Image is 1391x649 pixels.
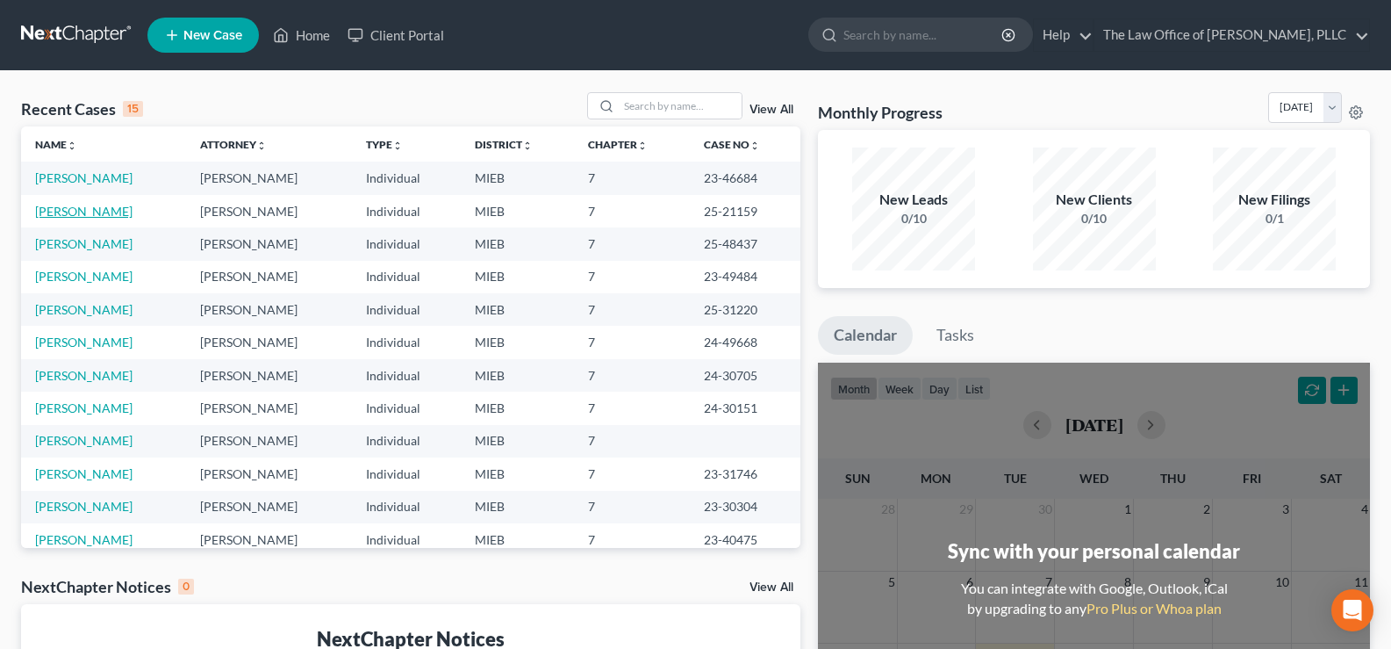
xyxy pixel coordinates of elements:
[461,425,574,458] td: MIEB
[574,227,690,260] td: 7
[1086,600,1222,617] a: Pro Plus or Whoa plan
[574,293,690,326] td: 7
[186,425,351,458] td: [PERSON_NAME]
[475,138,533,151] a: Districtunfold_more
[690,261,801,293] td: 23-49484
[461,523,574,556] td: MIEB
[690,359,801,392] td: 24-30705
[852,190,975,210] div: New Leads
[574,359,690,392] td: 7
[690,162,801,194] td: 23-46684
[352,195,461,227] td: Individual
[35,204,133,219] a: [PERSON_NAME]
[690,227,801,260] td: 25-48437
[186,162,351,194] td: [PERSON_NAME]
[35,269,133,284] a: [PERSON_NAME]
[690,392,801,424] td: 24-30151
[574,425,690,458] td: 7
[818,316,913,355] a: Calendar
[637,141,648,151] i: unfold_more
[186,195,351,227] td: [PERSON_NAME]
[21,98,143,119] div: Recent Cases
[852,210,975,227] div: 0/10
[352,392,461,424] td: Individual
[522,141,533,151] i: unfold_more
[35,170,133,185] a: [PERSON_NAME]
[574,261,690,293] td: 7
[35,236,133,251] a: [PERSON_NAME]
[35,335,133,350] a: [PERSON_NAME]
[461,227,574,260] td: MIEB
[352,491,461,523] td: Individual
[574,491,690,523] td: 7
[1331,589,1373,631] div: Open Intercom Messenger
[1034,19,1093,51] a: Help
[574,458,690,490] td: 7
[35,499,133,514] a: [PERSON_NAME]
[1033,190,1156,210] div: New Clients
[690,293,801,326] td: 25-31220
[461,359,574,392] td: MIEB
[690,195,801,227] td: 25-21159
[67,141,77,151] i: unfold_more
[200,138,267,151] a: Attorneyunfold_more
[461,195,574,227] td: MIEB
[461,392,574,424] td: MIEB
[574,392,690,424] td: 7
[186,293,351,326] td: [PERSON_NAME]
[461,491,574,523] td: MIEB
[690,523,801,556] td: 23-40475
[1213,190,1336,210] div: New Filings
[35,466,133,481] a: [PERSON_NAME]
[574,326,690,358] td: 7
[352,326,461,358] td: Individual
[186,359,351,392] td: [PERSON_NAME]
[392,141,403,151] i: unfold_more
[183,29,242,42] span: New Case
[35,138,77,151] a: Nameunfold_more
[35,302,133,317] a: [PERSON_NAME]
[749,104,793,116] a: View All
[35,433,133,448] a: [PERSON_NAME]
[186,523,351,556] td: [PERSON_NAME]
[123,101,143,117] div: 15
[186,227,351,260] td: [PERSON_NAME]
[35,368,133,383] a: [PERSON_NAME]
[461,458,574,490] td: MIEB
[178,579,194,595] div: 0
[921,316,990,355] a: Tasks
[264,19,339,51] a: Home
[574,195,690,227] td: 7
[35,532,133,547] a: [PERSON_NAME]
[704,138,760,151] a: Case Nounfold_more
[690,491,801,523] td: 23-30304
[339,19,453,51] a: Client Portal
[461,261,574,293] td: MIEB
[749,581,793,594] a: View All
[352,293,461,326] td: Individual
[35,400,133,415] a: [PERSON_NAME]
[352,162,461,194] td: Individual
[186,491,351,523] td: [PERSON_NAME]
[948,537,1240,565] div: Sync with your personal calendar
[954,579,1235,619] div: You can integrate with Google, Outlook, iCal by upgrading to any
[256,141,267,151] i: unfold_more
[186,326,351,358] td: [PERSON_NAME]
[1033,210,1156,227] div: 0/10
[352,425,461,458] td: Individual
[186,392,351,424] td: [PERSON_NAME]
[1094,19,1369,51] a: The Law Office of [PERSON_NAME], PLLC
[186,458,351,490] td: [PERSON_NAME]
[1213,210,1336,227] div: 0/1
[588,138,648,151] a: Chapterunfold_more
[352,523,461,556] td: Individual
[461,293,574,326] td: MIEB
[619,93,742,119] input: Search by name...
[366,138,403,151] a: Typeunfold_more
[352,458,461,490] td: Individual
[352,359,461,392] td: Individual
[352,261,461,293] td: Individual
[690,326,801,358] td: 24-49668
[574,162,690,194] td: 7
[818,102,943,123] h3: Monthly Progress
